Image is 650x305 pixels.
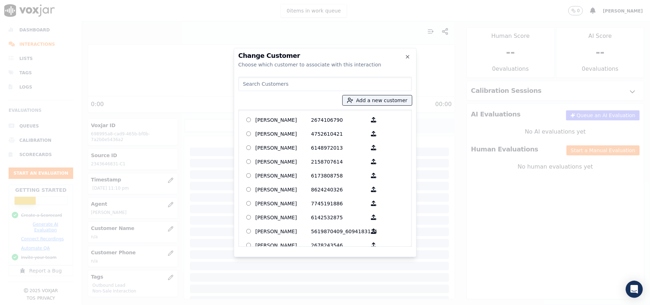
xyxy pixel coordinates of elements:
[367,114,381,125] button: [PERSON_NAME] 2674106790
[311,170,367,181] p: 6173808758
[367,156,381,167] button: [PERSON_NAME] 2158707614
[367,198,381,209] button: [PERSON_NAME] 7745191886
[311,240,367,251] p: 2678243546
[311,142,367,153] p: 6148972013
[246,229,251,234] input: [PERSON_NAME] 5619870409_6094183124
[238,77,412,91] input: Search Customers
[246,117,251,122] input: [PERSON_NAME] 2674106790
[367,240,381,251] button: [PERSON_NAME] 2678243546
[343,95,412,105] button: Add a new customer
[246,201,251,206] input: [PERSON_NAME] 7745191886
[626,281,643,298] div: Open Intercom Messenger
[256,184,311,195] p: [PERSON_NAME]
[256,240,311,251] p: [PERSON_NAME]
[367,128,381,139] button: [PERSON_NAME] 4752610421
[256,142,311,153] p: [PERSON_NAME]
[246,243,251,247] input: [PERSON_NAME] 2678243546
[311,212,367,223] p: 6142532875
[311,226,367,237] p: 5619870409_6094183124
[246,131,251,136] input: [PERSON_NAME] 4752610421
[367,170,381,181] button: [PERSON_NAME] 6173808758
[311,184,367,195] p: 8624240326
[367,142,381,153] button: [PERSON_NAME] 6148972013
[367,184,381,195] button: [PERSON_NAME] 8624240326
[311,156,367,167] p: 2158707614
[256,226,311,237] p: [PERSON_NAME]
[256,114,311,125] p: [PERSON_NAME]
[311,114,367,125] p: 2674106790
[256,128,311,139] p: [PERSON_NAME]
[256,156,311,167] p: [PERSON_NAME]
[246,215,251,220] input: [PERSON_NAME] 6142532875
[256,170,311,181] p: [PERSON_NAME]
[246,145,251,150] input: [PERSON_NAME] 6148972013
[246,187,251,192] input: [PERSON_NAME] 8624240326
[311,128,367,139] p: 4752610421
[367,212,381,223] button: [PERSON_NAME] 6142532875
[238,52,412,59] h2: Change Customer
[256,212,311,223] p: [PERSON_NAME]
[256,198,311,209] p: [PERSON_NAME]
[367,226,381,237] button: [PERSON_NAME] 5619870409_6094183124
[246,159,251,164] input: [PERSON_NAME] 2158707614
[311,198,367,209] p: 7745191886
[238,61,412,68] div: Choose which customer to associate with this interaction
[246,173,251,178] input: [PERSON_NAME] 6173808758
